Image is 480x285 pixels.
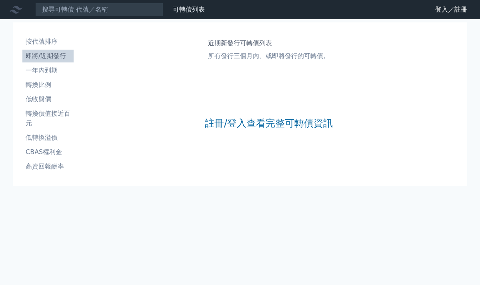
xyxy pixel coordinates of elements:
a: 一年內到期 [22,64,74,77]
a: 按代號排序 [22,35,74,48]
p: 所有發行三個月內、或即將發行的可轉債。 [208,51,330,61]
a: CBAS權利金 [22,146,74,159]
li: 轉換價值接近百元 [22,109,74,128]
a: 高賣回報酬率 [22,160,74,173]
a: 即將/近期發行 [22,50,74,62]
li: 即將/近期發行 [22,51,74,61]
li: 低收盤價 [22,94,74,104]
li: CBAS權利金 [22,147,74,157]
input: 搜尋可轉債 代號／名稱 [35,3,163,16]
h1: 近期新發行可轉債列表 [208,38,330,48]
a: 轉換比例 [22,78,74,91]
a: 登入／註冊 [429,3,474,16]
a: 低收盤價 [22,93,74,106]
li: 按代號排序 [22,37,74,46]
a: 轉換價值接近百元 [22,107,74,130]
a: 註冊/登入查看完整可轉債資訊 [205,117,333,130]
li: 高賣回報酬率 [22,162,74,171]
a: 低轉換溢價 [22,131,74,144]
a: 可轉債列表 [173,6,205,13]
li: 一年內到期 [22,66,74,75]
li: 轉換比例 [22,80,74,90]
li: 低轉換溢價 [22,133,74,142]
